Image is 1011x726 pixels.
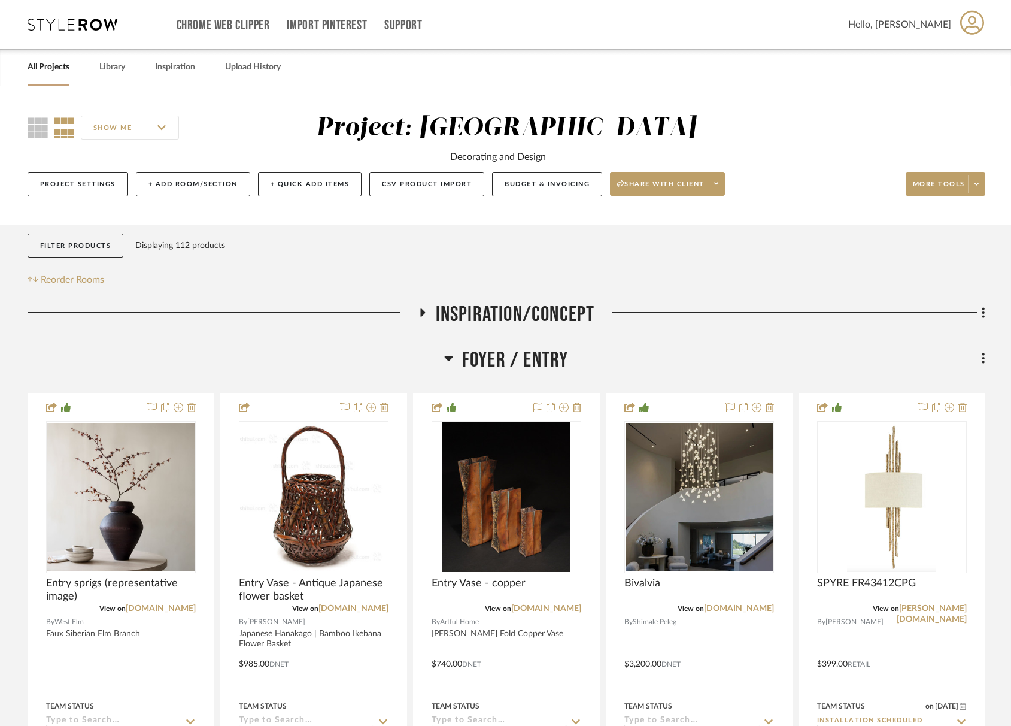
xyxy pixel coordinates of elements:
span: By [624,616,633,628]
span: Entry Vase - copper [432,577,526,590]
a: Chrome Web Clipper [177,20,270,31]
a: [DOMAIN_NAME] [704,604,774,613]
button: + Quick Add Items [258,172,362,196]
div: Team Status [624,701,672,712]
span: Share with client [617,180,705,198]
div: Team Status [46,701,94,712]
span: Entry sprigs (representative image) [46,577,196,603]
button: Reorder Rooms [28,273,105,287]
span: Reorder Rooms [41,273,104,287]
div: 0 [625,422,773,573]
div: 0 [818,422,966,573]
span: [DATE] [934,702,960,710]
button: Filter Products [28,234,124,258]
span: By [239,616,247,628]
button: + Add Room/Section [136,172,250,196]
a: Library [99,59,125,75]
a: Support [384,20,422,31]
span: View on [485,605,511,612]
img: Entry sprigs (representative image) [47,423,195,571]
span: Bivalvia [624,577,660,590]
div: Team Status [239,701,287,712]
button: Project Settings [28,172,128,196]
span: Hello, [PERSON_NAME] [848,17,951,32]
div: 0 [432,422,581,573]
div: Team Status [817,701,865,712]
div: Displaying 112 products [135,234,225,258]
button: More tools [906,172,985,196]
div: Team Status [432,701,479,712]
span: Shimale Peleg [633,616,676,628]
a: Inspiration [155,59,195,75]
img: Entry Vase - copper [442,422,570,572]
span: Artful Home [440,616,479,628]
span: SPYRE FR43412CPG [817,577,916,590]
span: View on [873,605,899,612]
span: View on [292,605,318,612]
img: Bivalvia [626,423,773,571]
a: Import Pinterest [287,20,367,31]
span: By [432,616,440,628]
a: [DOMAIN_NAME] [318,604,388,613]
span: By [46,616,54,628]
a: [PERSON_NAME][DOMAIN_NAME] [897,604,967,624]
span: View on [99,605,126,612]
span: View on [678,605,704,612]
span: Inspiration/Concept [436,302,595,328]
a: Upload History [225,59,281,75]
a: [DOMAIN_NAME] [511,604,581,613]
span: West Elm [54,616,84,628]
a: [DOMAIN_NAME] [126,604,196,613]
span: [PERSON_NAME] [247,616,305,628]
button: CSV Product Import [369,172,484,196]
img: Entry Vase - Antique Japanese flower basket [240,423,387,571]
span: [PERSON_NAME] [825,616,884,628]
div: Project: [GEOGRAPHIC_DATA] [316,116,696,141]
img: SPYRE FR43412CPG [847,422,936,572]
span: By [817,616,825,628]
button: Budget & Invoicing [492,172,602,196]
span: Foyer / Entry [462,347,569,373]
span: on [925,703,934,710]
span: More tools [913,180,965,198]
button: Share with client [610,172,725,196]
div: 0 [239,422,388,573]
a: All Projects [28,59,69,75]
span: Entry Vase - Antique Japanese flower basket [239,577,388,603]
div: Decorating and Design [450,150,546,164]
